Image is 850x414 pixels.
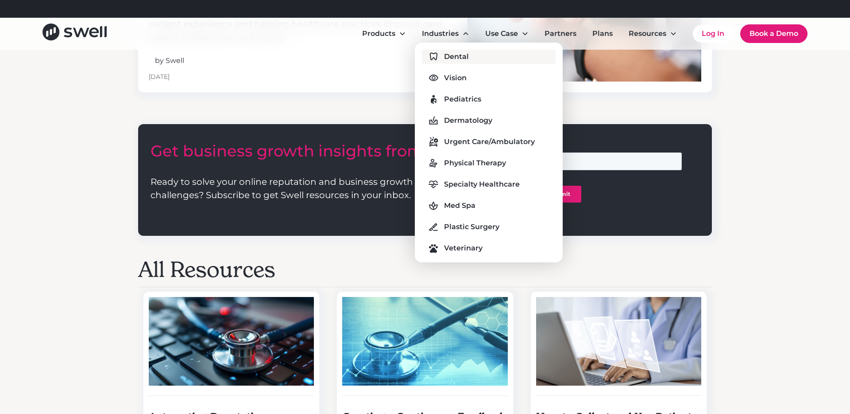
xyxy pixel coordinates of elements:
h2: All Resources [138,257,712,283]
a: Book a Demo [740,24,807,43]
a: Plans [585,25,620,43]
div: Industries [422,28,459,39]
a: Specialty Healthcare [422,177,556,191]
div: Dental [444,51,469,62]
a: home [42,23,107,43]
div: Dermatology [444,115,492,126]
div: Pediatrics [444,94,481,105]
a: Veterinary [422,241,556,255]
div: Resources [629,28,666,39]
div: Products [355,25,413,43]
a: Pediatrics [422,92,556,106]
div: Use Case [485,28,518,39]
div: Veterinary [444,243,483,254]
iframe: Form 1 [539,142,682,218]
h3: Get business growth insights from us. [151,142,508,160]
div: Use Case [478,25,536,43]
div: Products [362,28,395,39]
div: Industries [415,25,476,43]
div: Urgent Care/Ambulatory [444,137,535,147]
a: Dental [422,50,556,64]
a: Physical Therapy [422,156,556,170]
nav: Industries [415,43,563,262]
a: Dermatology [422,113,556,128]
a: Log In [693,25,733,43]
div: Plastic Surgery [444,222,499,232]
a: Vision [422,71,556,85]
div: Swell [166,55,184,66]
a: Urgent Care/Ambulatory [422,135,556,149]
p: Ready to solve your online reputation and business growth challenges? Subscribe to get Swell reso... [151,175,508,202]
div: Med Spa [444,200,475,211]
div: by [155,55,164,66]
a: Partners [537,25,583,43]
div: Physical Therapy [444,158,506,168]
a: Plastic Surgery [422,220,556,234]
div: Resources [622,25,684,43]
a: Med Spa [422,199,556,213]
div: Specialty Healthcare [444,179,520,190]
div: Vision [444,73,467,83]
